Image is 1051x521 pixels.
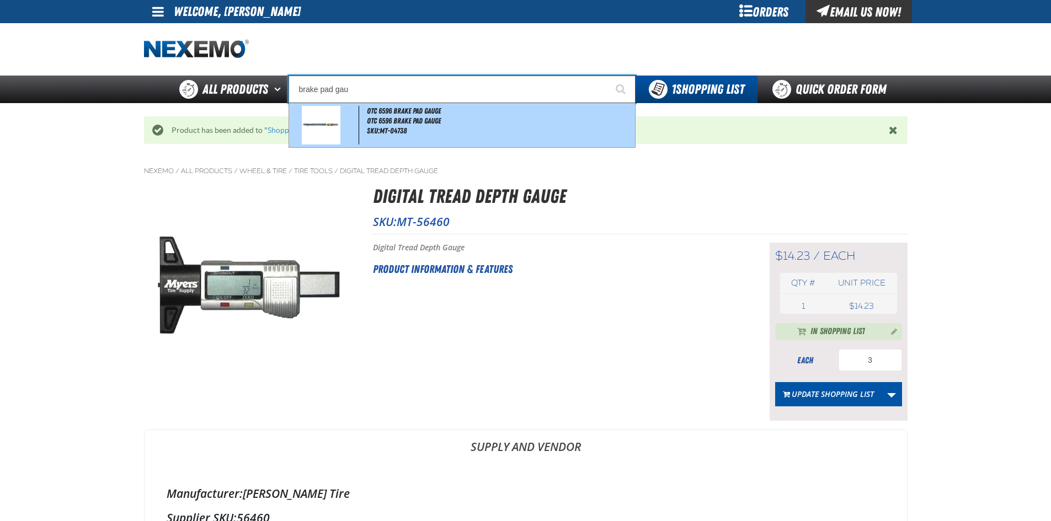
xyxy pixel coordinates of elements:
[181,166,232,175] a: All Products
[775,382,882,406] button: Update Shopping List
[826,298,897,314] td: $14.23
[757,76,907,103] a: Quick Order Form
[373,261,742,277] h2: Product Information & Features
[813,249,820,263] span: /
[839,349,902,371] input: Product Quantity
[334,166,338,175] span: /
[823,249,856,263] span: each
[144,40,249,59] img: Nexemo logo
[367,106,441,115] span: OTC 6596 Brake Pad Gauge
[671,82,744,97] span: Shopping List
[302,106,340,144] img: 5b115888a2067649972397-04738.jpg
[289,76,636,103] input: Search
[289,166,292,175] span: /
[826,273,897,293] th: Unit price
[881,382,902,406] a: More Actions
[608,76,636,103] button: Start Searching
[294,166,333,175] a: Tire Tools
[671,82,676,97] strong: 1
[144,166,908,175] nav: Breadcrumbs
[144,166,174,175] a: Nexemo
[636,76,757,103] button: You have 1 Shopping List. Open to view details
[882,324,900,337] button: Manage current product in the Shopping List
[163,125,889,136] div: Product has been added to " "
[145,221,353,350] img: Digital Tread Depth Gauge
[270,76,289,103] button: Open All Products pages
[144,40,249,59] a: Home
[780,273,827,293] th: Qty #
[202,79,268,99] span: All Products
[367,126,407,135] span: SKU:MT-04738
[810,325,865,339] span: In Shopping List
[234,166,238,175] span: /
[397,214,450,229] span: MT-56460
[373,214,908,229] p: SKU:
[886,122,902,138] button: Close the Notification
[775,355,836,367] div: each
[268,126,313,135] a: Shopping List
[175,166,179,175] span: /
[340,166,438,175] a: Digital Tread Depth Gauge
[775,249,810,263] span: $14.23
[167,486,885,501] div: [PERSON_NAME] Tire
[373,182,908,211] h1: Digital Tread Depth Gauge
[167,486,243,501] label: Manufacturer:
[145,430,907,463] a: Supply and Vendor
[367,116,632,126] span: OTC 6596 Brake Pad Gauge
[239,166,287,175] a: Wheel & Tire
[373,243,742,253] p: Digital Tread Depth Gauge
[802,301,805,311] span: 1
